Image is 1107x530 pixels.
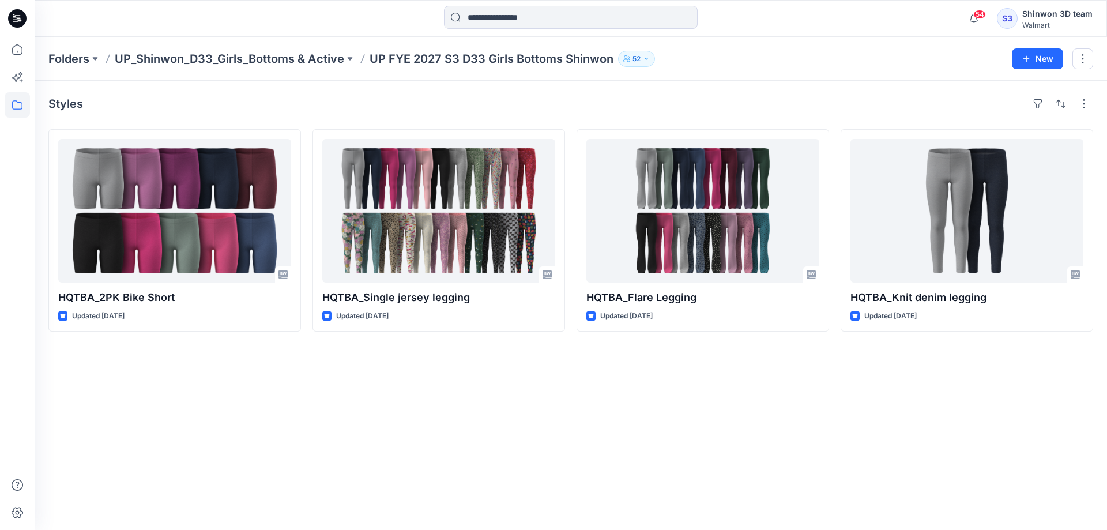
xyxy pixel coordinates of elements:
[58,290,291,306] p: HQTBA_2PK Bike Short
[336,310,389,322] p: Updated [DATE]
[1022,21,1093,29] div: Walmart
[586,290,819,306] p: HQTBA_Flare Legging
[115,51,344,67] a: UP_Shinwon_D33_Girls_Bottoms & Active
[370,51,613,67] p: UP FYE 2027 S3 D33 Girls Bottoms Shinwon
[600,310,653,322] p: Updated [DATE]
[1012,48,1063,69] button: New
[48,51,89,67] a: Folders
[1022,7,1093,21] div: Shinwon 3D team
[72,310,125,322] p: Updated [DATE]
[850,290,1083,306] p: HQTBA_Knit denim legging
[48,97,83,111] h4: Styles
[586,139,819,283] a: HQTBA_Flare Legging
[322,290,555,306] p: HQTBA_Single jersey legging
[618,51,655,67] button: 52
[997,8,1018,29] div: S3
[864,310,917,322] p: Updated [DATE]
[850,139,1083,283] a: HQTBA_Knit denim legging
[632,52,641,65] p: 52
[322,139,555,283] a: HQTBA_Single jersey legging
[973,10,986,19] span: 54
[58,139,291,283] a: HQTBA_2PK Bike Short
